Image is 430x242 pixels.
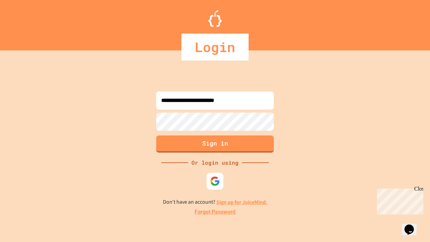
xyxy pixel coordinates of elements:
img: Logo.svg [208,10,222,27]
button: Sign in [156,135,274,153]
a: Forgot Password [195,208,235,216]
img: google-icon.svg [210,176,220,186]
div: Chat with us now!Close [3,3,46,43]
div: Or login using [188,159,242,167]
iframe: chat widget [402,215,423,235]
div: Login [181,34,249,61]
a: Sign up for JuiceMind. [216,199,267,206]
iframe: chat widget [374,186,423,214]
p: Don't have an account? [163,198,267,206]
